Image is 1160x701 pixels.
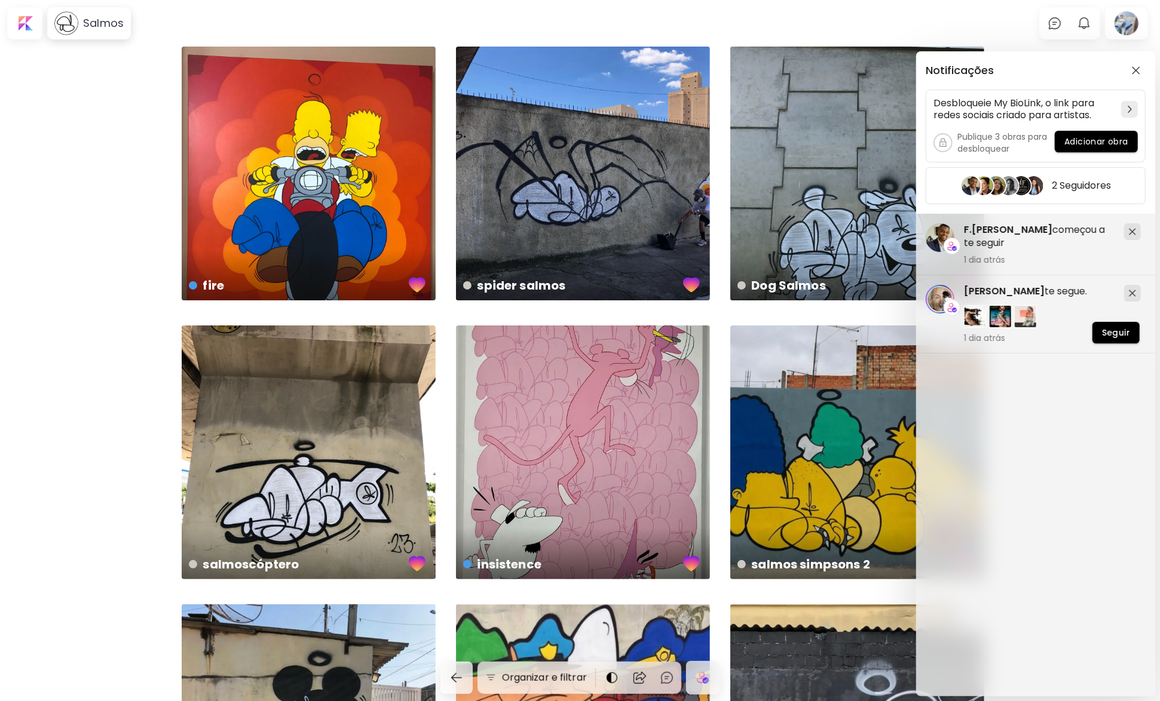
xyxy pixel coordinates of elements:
[926,64,994,76] h5: Notificações
[1092,322,1140,343] button: Seguir
[964,254,1115,265] span: 1 dia atrás
[1102,327,1130,339] span: Seguir
[1055,131,1138,155] a: Adicionar obra
[964,333,1115,343] span: 1 dia atrás
[964,284,1045,298] span: [PERSON_NAME]
[1132,66,1140,75] img: closeButton
[1055,131,1138,152] button: Adicionar obra
[1064,136,1128,148] span: Adicionar obra
[933,97,1116,121] h5: Desbloqueie My BioLink, o link para redes sociais criado para artistas.
[964,223,1052,236] span: F.[PERSON_NAME]
[964,285,1115,298] h5: te segue.
[1052,180,1111,192] h5: 2 Seguidores
[964,223,1115,250] h5: começou a te seguir
[1127,61,1146,80] button: closeButton
[1128,106,1132,113] img: chevron
[957,131,1055,155] h5: Publique 3 obras para desbloquear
